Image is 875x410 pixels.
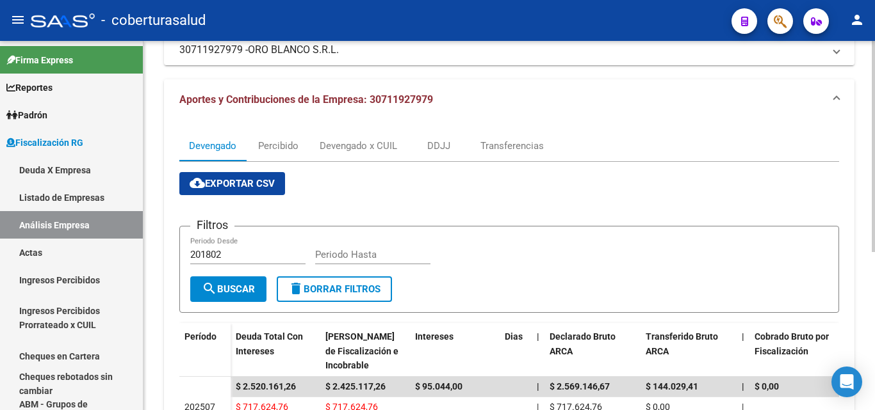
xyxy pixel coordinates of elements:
[179,93,433,106] span: Aportes y Contribuciones de la Empresa: 30711927979
[6,81,53,95] span: Reportes
[179,172,285,195] button: Exportar CSV
[505,331,523,342] span: Dias
[737,323,749,379] datatable-header-cell: |
[6,53,73,67] span: Firma Express
[325,381,386,391] span: $ 2.425.117,26
[277,276,392,302] button: Borrar Filtros
[288,283,380,295] span: Borrar Filtros
[231,323,320,379] datatable-header-cell: Deuda Total Con Intereses
[320,323,410,379] datatable-header-cell: Deuda Bruta Neto de Fiscalización e Incobrable
[190,216,234,234] h3: Filtros
[742,381,744,391] span: |
[184,331,217,342] span: Período
[189,139,236,153] div: Devengado
[6,108,47,122] span: Padrón
[10,12,26,28] mat-icon: menu
[749,323,846,379] datatable-header-cell: Cobrado Bruto por Fiscalización
[641,323,737,379] datatable-header-cell: Transferido Bruto ARCA
[755,331,829,356] span: Cobrado Bruto por Fiscalización
[288,281,304,296] mat-icon: delete
[550,381,610,391] span: $ 2.569.146,67
[320,139,397,153] div: Devengado x CUIL
[537,331,539,342] span: |
[849,12,865,28] mat-icon: person
[164,35,855,65] mat-expansion-panel-header: 30711927979 -ORO BLANCO S.R.L.
[258,139,298,153] div: Percibido
[325,331,398,371] span: [PERSON_NAME] de Fiscalización e Incobrable
[537,381,539,391] span: |
[427,139,450,153] div: DDJJ
[480,139,544,153] div: Transferencias
[415,331,454,342] span: Intereses
[646,331,718,356] span: Transferido Bruto ARCA
[410,323,500,379] datatable-header-cell: Intereses
[248,43,339,57] span: ORO BLANCO S.R.L.
[755,381,779,391] span: $ 0,00
[190,175,205,191] mat-icon: cloud_download
[190,276,266,302] button: Buscar
[6,136,83,150] span: Fiscalización RG
[179,323,231,377] datatable-header-cell: Período
[532,323,544,379] datatable-header-cell: |
[236,331,303,356] span: Deuda Total Con Intereses
[500,323,532,379] datatable-header-cell: Dias
[415,381,462,391] span: $ 95.044,00
[202,283,255,295] span: Buscar
[544,323,641,379] datatable-header-cell: Declarado Bruto ARCA
[179,43,824,57] mat-panel-title: 30711927979 -
[101,6,206,35] span: - coberturasalud
[164,79,855,120] mat-expansion-panel-header: Aportes y Contribuciones de la Empresa: 30711927979
[742,331,744,342] span: |
[236,381,296,391] span: $ 2.520.161,26
[550,331,616,356] span: Declarado Bruto ARCA
[202,281,217,296] mat-icon: search
[646,381,698,391] span: $ 144.029,41
[190,178,275,189] span: Exportar CSV
[831,367,862,397] div: Open Intercom Messenger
